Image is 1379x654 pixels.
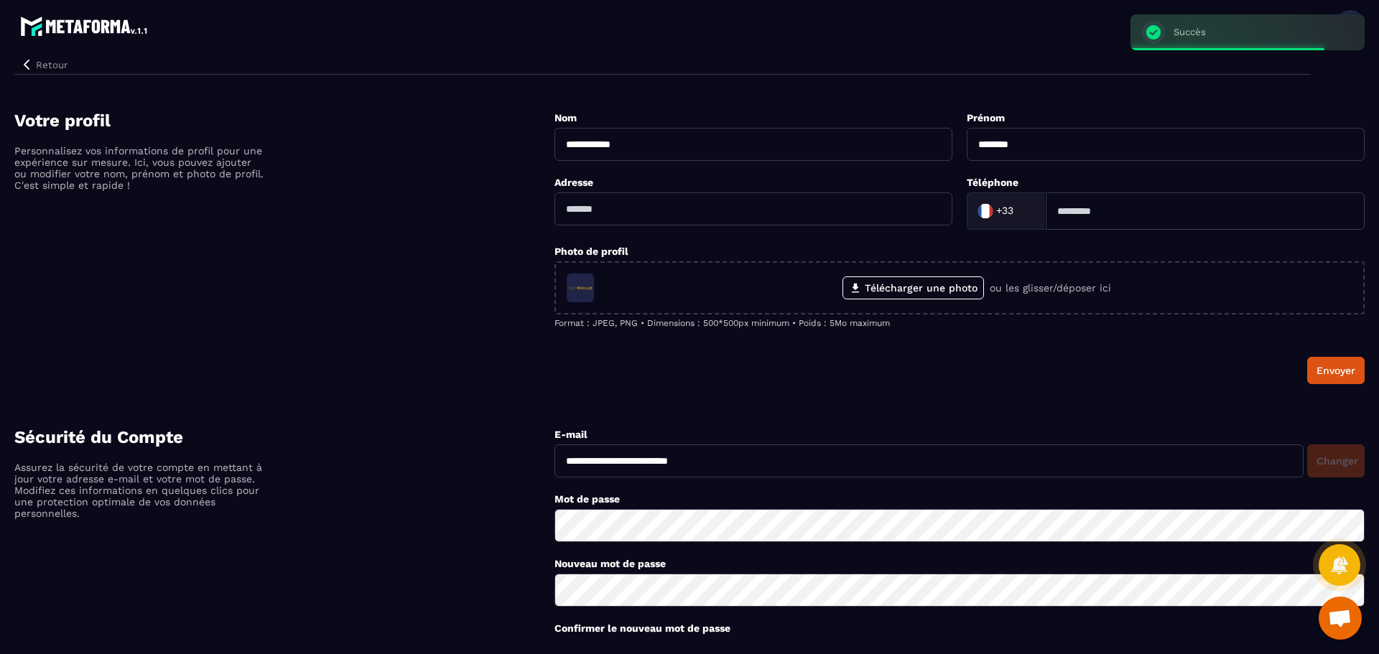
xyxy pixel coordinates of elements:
label: Photo de profil [554,246,628,257]
div: Ouvrir le chat [1319,597,1362,640]
label: Téléphone [967,177,1018,188]
img: logo [20,13,149,39]
p: ou les glisser/déposer ici [990,282,1111,294]
input: Search for option [1016,200,1031,222]
p: Assurez la sécurité de votre compte en mettant à jour votre adresse e-mail et votre mot de passe.... [14,462,266,519]
h4: Sécurité du Compte [14,427,554,447]
label: Télécharger une photo [842,276,984,299]
p: Format : JPEG, PNG • Dimensions : 500*500px minimum • Poids : 5Mo maximum [554,318,1365,328]
button: Retour [14,55,73,74]
img: Country Flag [971,197,1000,225]
label: Mot de passe [554,493,620,505]
h4: Votre profil [14,111,554,131]
span: +33 [996,204,1013,218]
label: Adresse [554,177,593,188]
label: Prénom [967,112,1005,123]
div: Search for option [967,192,1046,230]
button: Envoyer [1307,357,1365,384]
label: Nouveau mot de passe [554,558,666,569]
p: Personnalisez vos informations de profil pour une expérience sur mesure. Ici, vous pouvez ajouter... [14,145,266,191]
label: E-mail [554,429,588,440]
label: Confirmer le nouveau mot de passe [554,622,730,634]
label: Nom [554,112,577,123]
